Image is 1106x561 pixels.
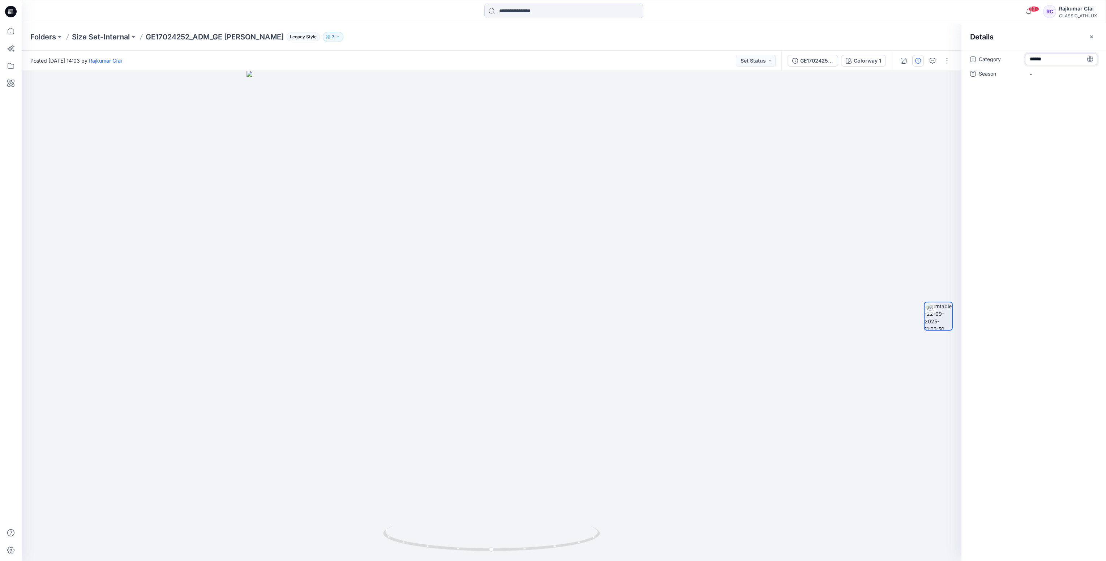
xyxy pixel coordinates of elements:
[30,57,122,64] span: Posted [DATE] 14:03 by
[1043,5,1056,18] div: RC
[30,32,56,42] a: Folders
[800,57,833,65] div: GE17024252-CF25541_ADM_GE [PERSON_NAME]-REG
[1059,4,1097,13] div: Rajkumar Cfai
[925,302,952,330] img: turntable-22-09-2025-11:03:50
[1028,6,1039,12] span: 99+
[332,33,334,41] p: 7
[89,58,122,64] a: Rajkumar Cfai
[854,57,881,65] div: Colorway 1
[287,33,320,41] span: Legacy Style
[1059,13,1097,18] div: CLASSIC_ATHLUX
[284,32,320,42] button: Legacy Style
[146,32,284,42] p: GE17024252_ADM_GE [PERSON_NAME]
[72,32,130,42] a: Size Set-Internal
[788,55,838,67] button: GE17024252-CF25541_ADM_GE [PERSON_NAME]-REG
[912,55,924,67] button: Details
[1030,70,1093,78] span: -
[979,69,1022,80] span: Season
[841,55,886,67] button: Colorway 1
[979,55,1022,65] span: Category
[970,33,994,41] h2: Details
[323,32,343,42] button: 7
